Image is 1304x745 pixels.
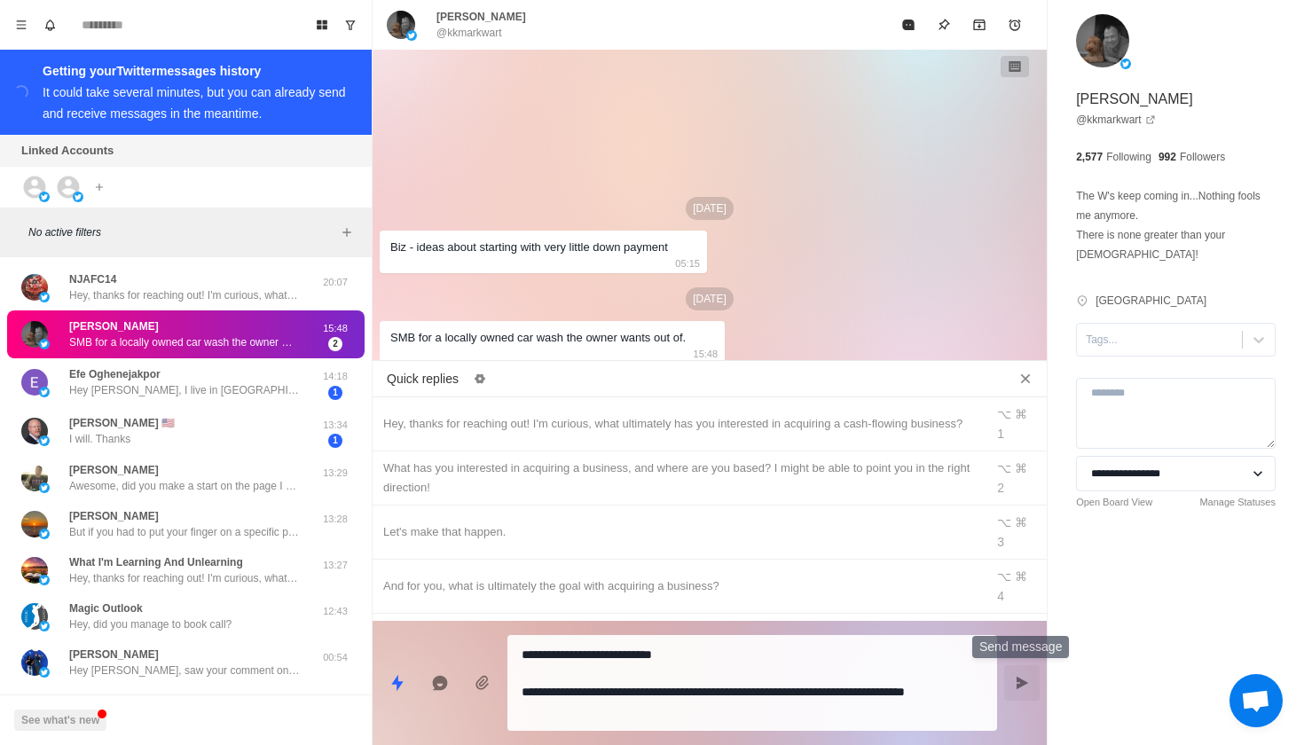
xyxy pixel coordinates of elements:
[1076,14,1129,67] img: picture
[997,567,1036,606] div: ⌥ ⌘ 4
[694,344,719,364] p: 15:48
[436,9,526,25] p: [PERSON_NAME]
[1076,112,1156,128] a: @kkmarkwart
[14,710,106,731] button: See what's new
[69,287,300,303] p: Hey, thanks for reaching out! I'm curious, what ultimately has you interested in acquiring a cash...
[1076,495,1152,510] a: Open Board View
[69,616,232,632] p: Hey, did you manage to book call?
[997,513,1036,552] div: ⌥ ⌘ 3
[39,575,50,585] img: picture
[35,11,64,39] button: Notifications
[39,339,50,349] img: picture
[39,387,50,397] img: picture
[7,11,35,39] button: Menu
[422,665,458,701] button: Reply with AI
[308,11,336,39] button: Board View
[69,508,159,524] p: [PERSON_NAME]
[39,292,50,302] img: picture
[1106,149,1151,165] p: Following
[1096,293,1206,309] p: [GEOGRAPHIC_DATA]
[383,414,974,434] div: Hey, thanks for reaching out! I'm curious, what ultimately has you interested in acquiring a cash...
[380,665,415,701] button: Quick replies
[21,369,48,396] img: picture
[69,271,116,287] p: NJAFC14
[21,603,48,630] img: picture
[962,7,997,43] button: Archive
[21,418,48,444] img: picture
[686,287,734,310] p: [DATE]
[406,30,417,41] img: picture
[73,192,83,202] img: picture
[328,337,342,351] span: 2
[69,570,300,586] p: Hey, thanks for reaching out! I'm curious, what ultimately has you interested in acquiring a cash...
[1076,149,1103,165] p: 2,577
[69,462,159,478] p: [PERSON_NAME]
[313,275,357,290] p: 20:07
[43,60,350,82] div: Getting your Twitter messages history
[1011,365,1040,393] button: Close quick replies
[21,465,48,491] img: picture
[686,197,734,220] p: [DATE]
[387,11,415,39] img: picture
[383,522,974,542] div: Let's make that happen.
[328,386,342,400] span: 1
[43,85,346,121] div: It could take several minutes, but you can already send and receive messages in the meantime.
[891,7,926,43] button: Mark as read
[28,224,336,240] p: No active filters
[69,415,175,431] p: [PERSON_NAME] 🇺🇸
[1004,665,1040,701] button: Send message
[387,370,459,388] p: Quick replies
[69,334,300,350] p: SMB for a locally owned car wash the owner wants out of.
[313,512,357,527] p: 13:28
[69,318,159,334] p: [PERSON_NAME]
[390,328,686,348] div: SMB for a locally owned car wash the owner wants out of.
[21,557,48,584] img: picture
[1180,149,1225,165] p: Followers
[997,7,1033,43] button: Add reminder
[1199,495,1276,510] a: Manage Statuses
[390,238,668,257] div: Biz - ideas about starting with very little down payment
[69,663,300,678] p: Hey [PERSON_NAME], saw your comment on BowtieBrokes thread about the Kratom rehab facilities. I h...
[313,650,357,665] p: 00:54
[39,621,50,631] img: picture
[21,511,48,537] img: picture
[675,254,700,273] p: 05:15
[69,554,243,570] p: What I'm Learning And Unlearning
[313,466,357,481] p: 13:29
[21,321,48,348] img: picture
[39,482,50,493] img: picture
[1076,186,1276,264] p: The W's keep coming in...Nothing fools me anymore. There is none greater than your [DEMOGRAPHIC_D...
[336,222,357,243] button: Add filters
[313,558,357,573] p: 13:27
[383,576,974,596] div: And for you, what is ultimately the goal with acquiring a business?
[436,25,502,41] p: @kkmarkwart
[1229,674,1283,727] a: Open chat
[39,529,50,539] img: picture
[39,667,50,678] img: picture
[328,434,342,448] span: 1
[926,7,962,43] button: Pin
[1076,89,1193,110] p: [PERSON_NAME]
[383,459,974,498] div: What has you interested in acquiring a business, and where are you based? I might be able to poin...
[313,321,357,336] p: 15:48
[21,142,114,160] p: Linked Accounts
[1159,149,1176,165] p: 992
[21,274,48,301] img: picture
[89,176,110,198] button: Add account
[997,459,1036,498] div: ⌥ ⌘ 2
[1120,59,1131,69] img: picture
[313,418,357,433] p: 13:34
[69,647,159,663] p: [PERSON_NAME]
[69,366,161,382] p: Efe Oghenejakpor
[336,11,365,39] button: Show unread conversations
[39,435,50,446] img: picture
[69,524,300,540] p: But if you had to put your finger on a specific part of the process that’s holding you back from ...
[313,604,357,619] p: 12:43
[466,365,494,393] button: Edit quick replies
[69,382,300,398] p: Hey [PERSON_NAME], I live in [GEOGRAPHIC_DATA], [GEOGRAPHIC_DATA], [GEOGRAPHIC_DATA]. My goal for...
[997,404,1036,443] div: ⌥ ⌘ 1
[21,649,48,676] img: picture
[69,478,300,494] p: Awesome, did you make a start on the page I sent you?
[465,665,500,701] button: Add media
[69,431,130,447] p: I will. Thanks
